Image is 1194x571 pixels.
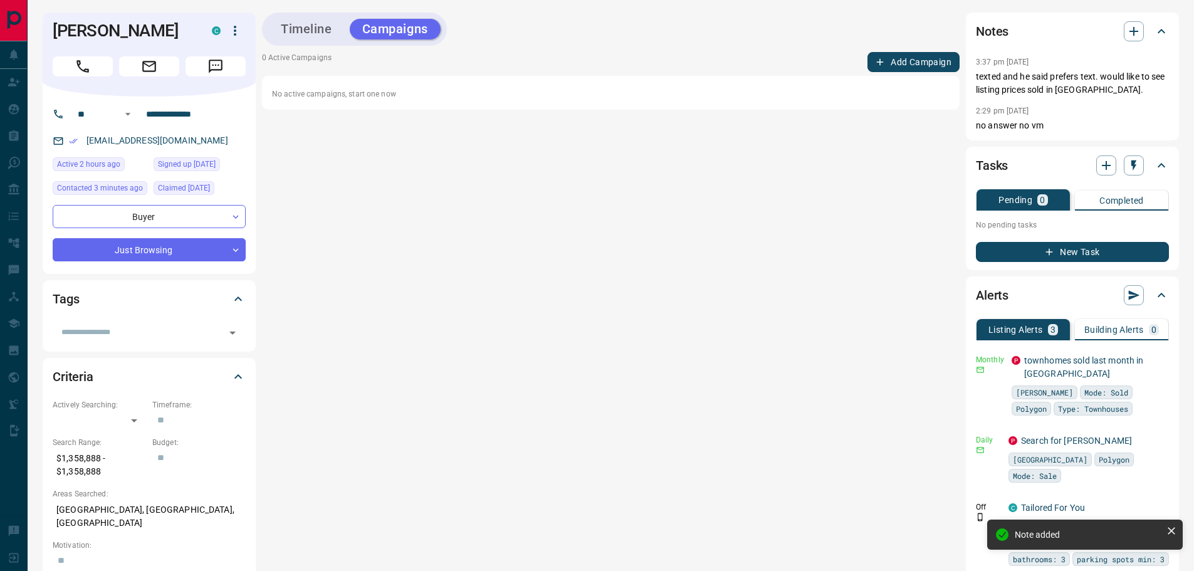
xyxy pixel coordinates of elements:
[53,289,79,309] h2: Tags
[998,196,1032,204] p: Pending
[1151,325,1156,334] p: 0
[976,446,985,454] svg: Email
[158,182,210,194] span: Claimed [DATE]
[53,448,146,482] p: $1,358,888 - $1,358,888
[976,242,1169,262] button: New Task
[53,205,246,228] div: Buyer
[268,19,345,39] button: Timeline
[69,137,78,145] svg: Email Verified
[86,135,228,145] a: [EMAIL_ADDRESS][DOMAIN_NAME]
[1040,196,1045,204] p: 0
[120,107,135,122] button: Open
[186,56,246,76] span: Message
[53,488,246,500] p: Areas Searched:
[1013,469,1057,482] span: Mode: Sale
[262,52,332,72] p: 0 Active Campaigns
[154,157,246,175] div: Thu Dec 03 2020
[988,325,1043,334] p: Listing Alerts
[53,157,147,175] div: Tue Aug 12 2025
[1084,386,1128,399] span: Mode: Sold
[1016,402,1047,415] span: Polygon
[53,399,146,411] p: Actively Searching:
[976,70,1169,97] p: texted and he said prefers text. would like to see listing prices sold in [GEOGRAPHIC_DATA].
[53,284,246,314] div: Tags
[53,437,146,448] p: Search Range:
[976,434,1001,446] p: Daily
[1013,453,1087,466] span: [GEOGRAPHIC_DATA]
[1012,356,1020,365] div: property.ca
[53,181,147,199] div: Tue Aug 12 2025
[1084,325,1144,334] p: Building Alerts
[212,26,221,35] div: condos.ca
[158,158,216,170] span: Signed up [DATE]
[976,58,1029,66] p: 3:37 pm [DATE]
[976,150,1169,181] div: Tasks
[224,324,241,342] button: Open
[976,280,1169,310] div: Alerts
[1050,325,1055,334] p: 3
[1016,386,1073,399] span: [PERSON_NAME]
[53,367,93,387] h2: Criteria
[1058,402,1128,415] span: Type: Townhouses
[976,119,1169,132] p: no answer no vm
[976,365,985,374] svg: Email
[976,216,1169,234] p: No pending tasks
[53,500,246,533] p: [GEOGRAPHIC_DATA], [GEOGRAPHIC_DATA], [GEOGRAPHIC_DATA]
[976,107,1029,115] p: 2:29 pm [DATE]
[350,19,441,39] button: Campaigns
[57,158,120,170] span: Active 2 hours ago
[53,540,246,551] p: Motivation:
[976,285,1008,305] h2: Alerts
[976,155,1008,175] h2: Tasks
[1099,196,1144,205] p: Completed
[976,16,1169,46] div: Notes
[1015,530,1161,540] div: Note added
[53,56,113,76] span: Call
[53,238,246,261] div: Just Browsing
[1021,436,1132,446] a: Search for [PERSON_NAME]
[53,21,193,41] h1: [PERSON_NAME]
[1008,436,1017,445] div: property.ca
[1099,453,1129,466] span: Polygon
[976,21,1008,41] h2: Notes
[867,52,960,72] button: Add Campaign
[154,181,246,199] div: Tue Mar 25 2025
[976,501,1001,513] p: Off
[119,56,179,76] span: Email
[1008,503,1017,512] div: condos.ca
[976,354,1004,365] p: Monthly
[152,399,246,411] p: Timeframe:
[57,182,143,194] span: Contacted 3 minutes ago
[1024,355,1144,379] a: townhomes sold last month in [GEOGRAPHIC_DATA]
[152,437,246,448] p: Budget:
[53,362,246,392] div: Criteria
[976,513,985,521] svg: Push Notification Only
[272,88,950,100] p: No active campaigns, start one now
[1021,503,1085,513] a: Tailored For You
